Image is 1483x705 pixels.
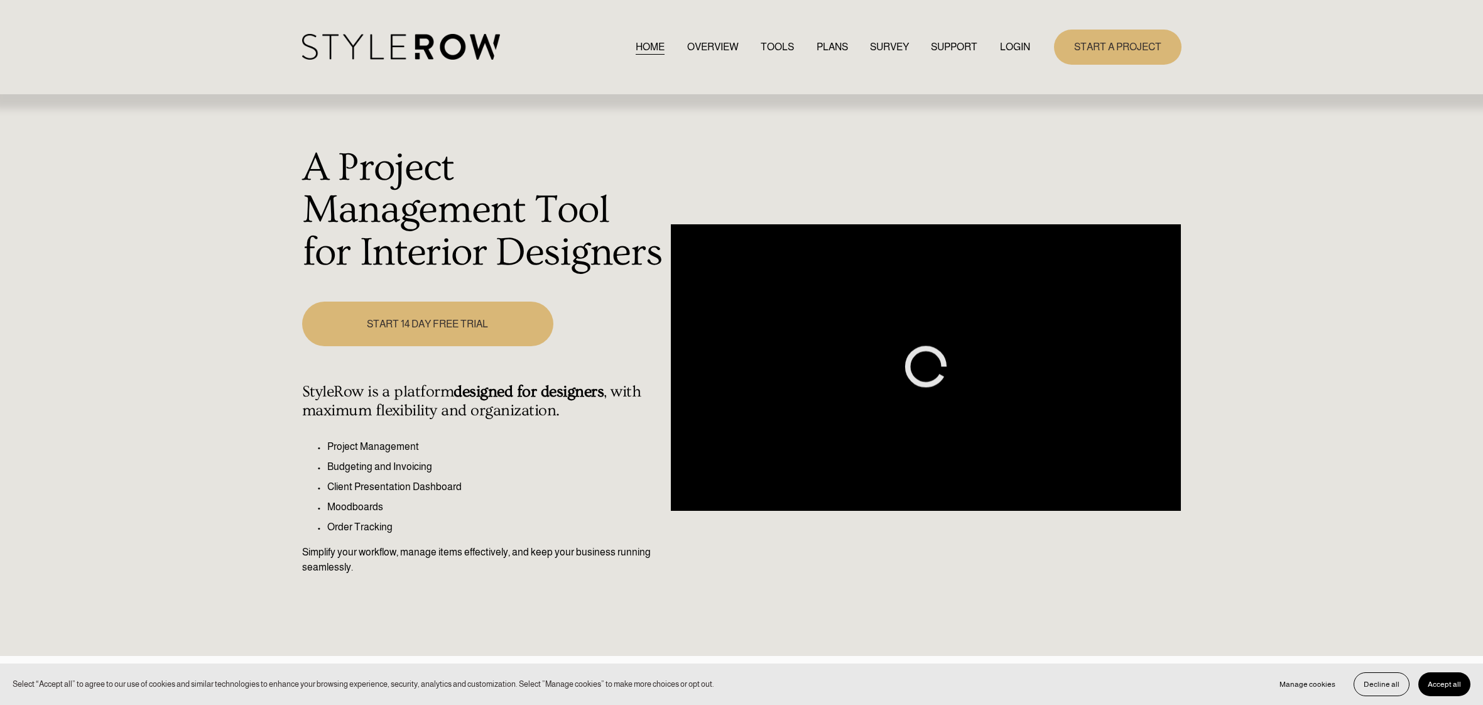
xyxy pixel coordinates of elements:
img: StyleRow [302,34,500,60]
p: Client Presentation Dashboard [327,479,665,495]
p: Project Management [327,439,665,454]
h4: StyleRow is a platform , with maximum flexibility and organization. [302,383,665,420]
span: SUPPORT [931,40,977,55]
strong: designed for designers [454,383,604,401]
span: Decline all [1364,680,1399,689]
a: START 14 DAY FREE TRIAL [302,302,553,346]
h1: A Project Management Tool for Interior Designers [302,147,665,275]
button: Accept all [1418,672,1470,696]
a: folder dropdown [931,38,977,55]
a: START A PROJECT [1054,30,1182,64]
p: Order Tracking [327,520,665,535]
span: Accept all [1428,680,1461,689]
p: Budgeting and Invoicing [327,459,665,474]
a: HOME [636,38,665,55]
a: TOOLS [761,38,794,55]
a: PLANS [817,38,848,55]
a: SURVEY [870,38,909,55]
p: Select “Accept all” to agree to our use of cookies and similar technologies to enhance your brows... [13,678,714,690]
button: Manage cookies [1270,672,1345,696]
p: Simplify your workflow, manage items effectively, and keep your business running seamlessly. [302,545,665,575]
a: LOGIN [1000,38,1030,55]
span: Manage cookies [1279,680,1335,689]
p: Moodboards [327,500,665,515]
a: OVERVIEW [687,38,739,55]
button: Decline all [1354,672,1410,696]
